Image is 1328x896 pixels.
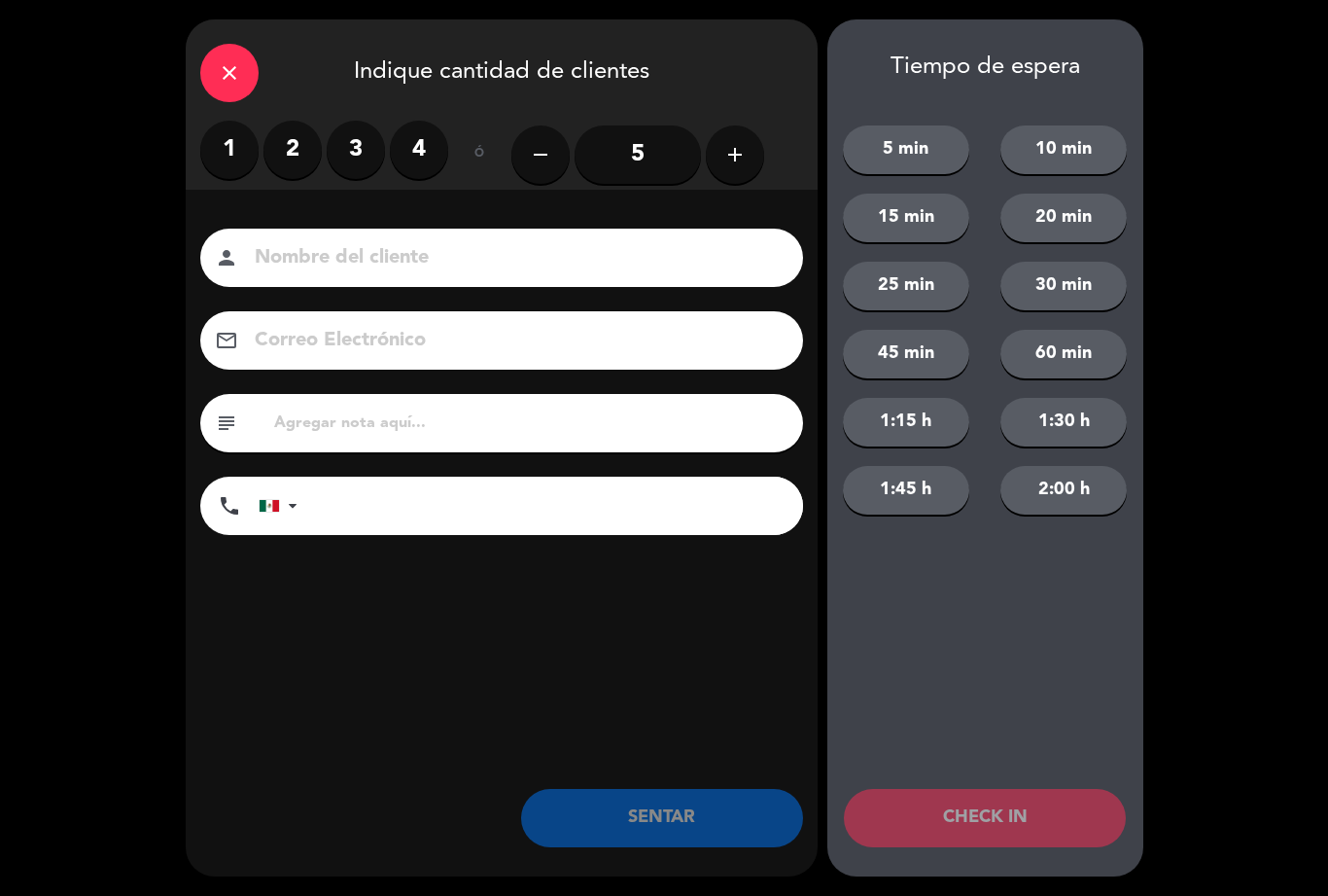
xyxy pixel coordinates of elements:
[186,19,818,121] div: Indique cantidad de clientes
[1000,330,1127,378] button: 60 min
[215,246,238,269] i: person
[521,789,803,847] button: SENTAR
[843,398,969,447] button: 1:15 h
[218,494,241,518] i: phone
[200,121,259,179] label: 1
[843,125,969,174] button: 5 min
[844,789,1126,847] button: CHECK IN
[1000,398,1127,447] button: 1:30 h
[253,241,778,275] input: Nombre del cliente
[260,478,304,534] div: Mexico (México): +52
[327,121,385,179] label: 3
[723,143,747,166] i: add
[529,143,552,166] i: remove
[272,410,788,437] input: Agregar nota aquí...
[448,121,511,189] div: ó
[215,412,238,435] i: subject
[843,262,969,310] button: 25 min
[1000,125,1127,174] button: 10 min
[843,466,969,515] button: 1:45 h
[253,324,778,358] input: Correo Electrónico
[827,54,1143,82] div: Tiempo de espera
[1000,466,1127,515] button: 2:00 h
[1000,262,1127,310] button: 30 min
[263,121,322,179] label: 2
[706,125,764,184] button: add
[390,121,448,179] label: 4
[511,125,570,184] button: remove
[1000,194,1127,242] button: 20 min
[215,329,238,352] i: email
[843,194,969,242] button: 15 min
[843,330,969,378] button: 45 min
[218,61,241,85] i: close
